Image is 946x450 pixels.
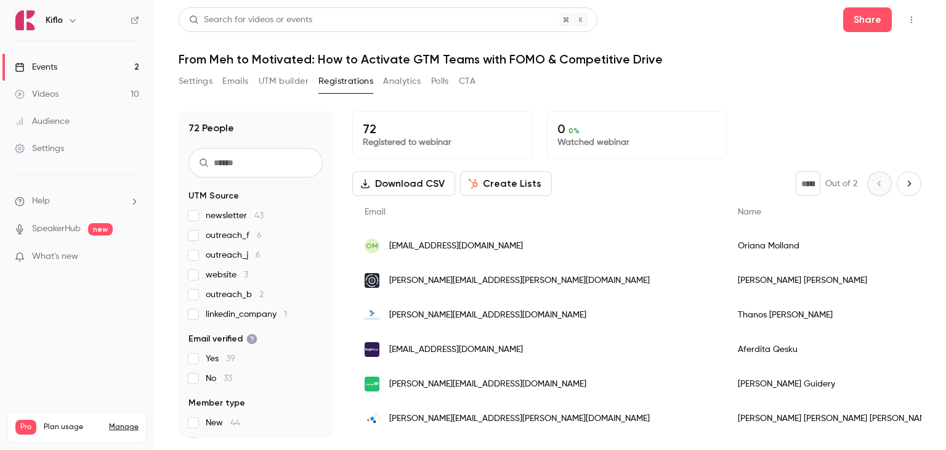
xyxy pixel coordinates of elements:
[44,422,102,432] span: Plan usage
[206,249,261,261] span: outreach_j
[389,412,650,425] span: [PERSON_NAME][EMAIL_ADDRESS][PERSON_NAME][DOMAIN_NAME]
[726,263,945,298] div: [PERSON_NAME] [PERSON_NAME]
[15,10,35,30] img: Kiflo
[557,136,716,149] p: Watched webinar
[188,333,257,345] span: Email verified
[365,273,379,288] img: fusionauth.io
[32,250,78,263] span: What's new
[179,72,212,91] button: Settings
[15,420,36,435] span: Pro
[318,72,373,91] button: Registrations
[124,252,139,263] iframe: Noticeable Trigger
[32,195,50,208] span: Help
[257,231,262,240] span: 6
[206,288,264,301] span: outreach_b
[206,210,264,222] span: newsletter
[259,290,264,299] span: 2
[206,353,235,365] span: Yes
[206,436,261,449] span: Returning
[365,342,379,357] img: brightsign.biz
[843,7,892,32] button: Share
[284,310,287,319] span: 1
[256,251,261,260] span: 6
[389,309,586,322] span: [PERSON_NAME][EMAIL_ADDRESS][DOMAIN_NAME]
[109,422,139,432] a: Manage
[726,401,945,436] div: [PERSON_NAME] [PERSON_NAME] [PERSON_NAME]
[244,271,248,279] span: 3
[15,61,57,73] div: Events
[206,372,232,385] span: No
[568,126,580,135] span: 0 %
[389,378,586,391] span: [PERSON_NAME][EMAIL_ADDRESS][DOMAIN_NAME]
[557,121,716,136] p: 0
[88,223,113,235] span: new
[366,240,378,252] span: OM
[32,223,81,235] a: SpeakerHub
[459,72,475,91] button: CTA
[206,308,287,321] span: linkedin_company
[365,411,379,426] img: usercentrics.com
[189,14,312,27] div: Search for videos or events
[726,229,945,263] div: Oriana Molland
[259,72,309,91] button: UTM builder
[15,195,139,208] li: help-dropdown-opener
[254,211,264,220] span: 43
[460,171,552,196] button: Create Lists
[206,269,248,281] span: website
[15,88,59,100] div: Videos
[897,171,921,196] button: Next page
[825,178,857,190] p: Out of 2
[726,298,945,332] div: Thanos [PERSON_NAME]
[365,377,379,391] img: mailerlite.com
[726,367,945,401] div: [PERSON_NAME] Guidery
[15,142,64,155] div: Settings
[206,229,262,242] span: outreach_f
[230,419,240,427] span: 44
[179,52,921,67] h1: From Meh to Motivated: How to Activate GTM Teams with FOMO & Competitive Drive
[188,397,245,409] span: Member type
[726,332,945,367] div: Aferdita Qesku
[389,240,523,253] span: [EMAIL_ADDRESS][DOMAIN_NAME]
[738,208,761,216] span: Name
[188,190,239,202] span: UTM Source
[206,417,240,429] span: New
[431,72,449,91] button: Polls
[363,121,522,136] p: 72
[188,121,234,136] h1: 72 People
[222,72,248,91] button: Emails
[224,374,232,383] span: 33
[226,354,235,363] span: 39
[389,343,523,356] span: [EMAIL_ADDRESS][DOMAIN_NAME]
[365,208,386,216] span: Email
[383,72,421,91] button: Analytics
[46,14,63,27] h6: Kiflo
[389,274,650,287] span: [PERSON_NAME][EMAIL_ADDRESS][PERSON_NAME][DOMAIN_NAME]
[363,136,522,149] p: Registered to webinar
[365,308,379,322] img: contactpigeon.com
[352,171,455,196] button: Download CSV
[15,115,70,128] div: Audience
